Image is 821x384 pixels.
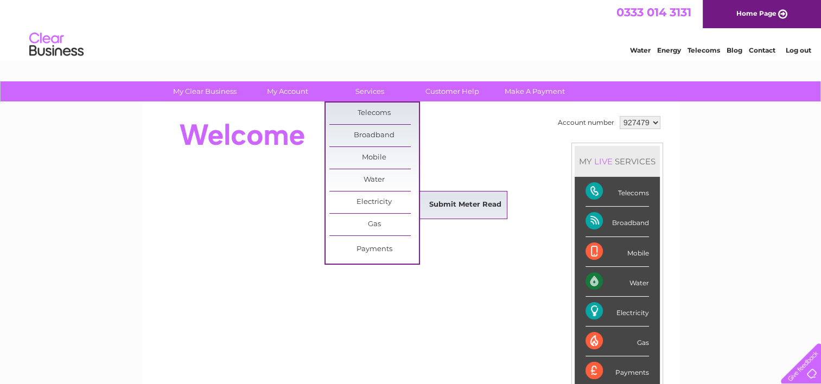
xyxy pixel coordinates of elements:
[727,46,742,54] a: Blog
[421,194,510,216] a: Submit Meter Read
[329,214,419,235] a: Gas
[408,81,497,101] a: Customer Help
[329,239,419,260] a: Payments
[592,156,615,167] div: LIVE
[325,81,415,101] a: Services
[785,46,811,54] a: Log out
[329,103,419,124] a: Telecoms
[585,267,649,297] div: Water
[329,147,419,169] a: Mobile
[575,146,660,177] div: MY SERVICES
[490,81,580,101] a: Make A Payment
[585,237,649,267] div: Mobile
[657,46,681,54] a: Energy
[329,191,419,213] a: Electricity
[585,177,649,207] div: Telecoms
[616,5,691,19] a: 0333 014 3131
[630,46,651,54] a: Water
[160,81,250,101] a: My Clear Business
[585,327,649,356] div: Gas
[749,46,775,54] a: Contact
[688,46,720,54] a: Telecoms
[585,297,649,327] div: Electricity
[155,6,667,53] div: Clear Business is a trading name of Verastar Limited (registered in [GEOGRAPHIC_DATA] No. 3667643...
[555,113,617,132] td: Account number
[329,169,419,191] a: Water
[585,207,649,236] div: Broadband
[29,28,84,61] img: logo.png
[329,125,419,146] a: Broadband
[243,81,332,101] a: My Account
